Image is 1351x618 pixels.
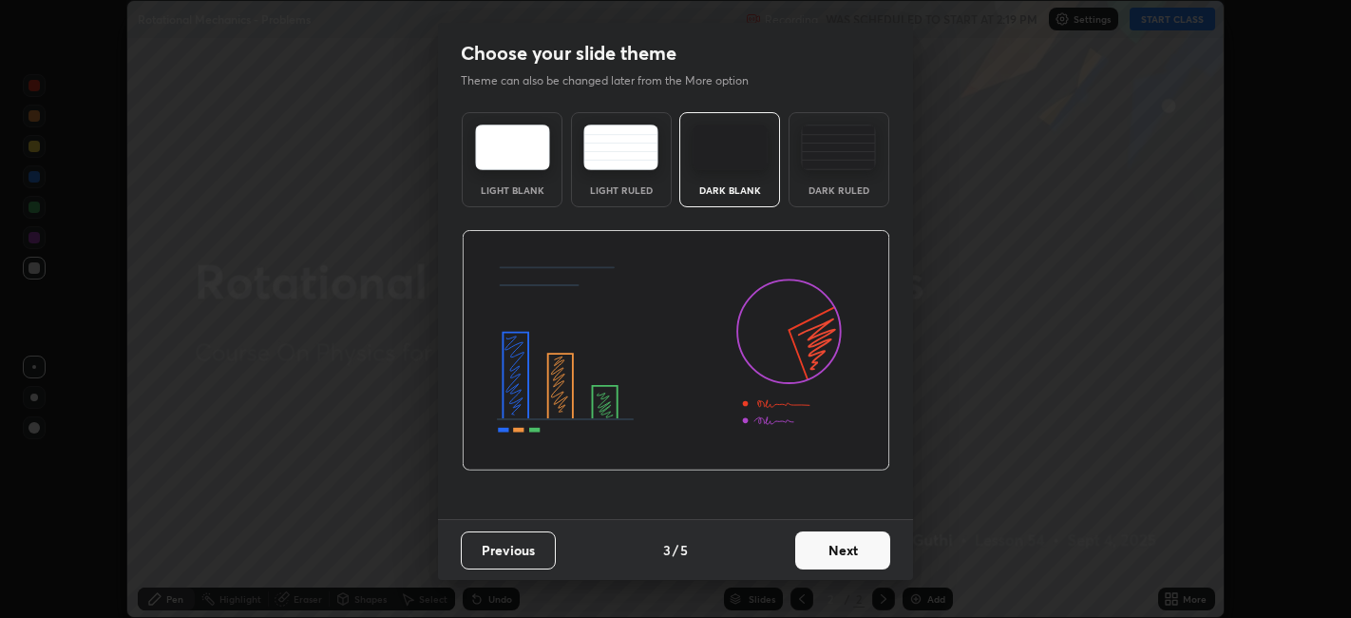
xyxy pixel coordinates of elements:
h2: Choose your slide theme [461,41,676,66]
img: darkThemeBanner.d06ce4a2.svg [462,230,890,472]
img: lightTheme.e5ed3b09.svg [475,125,550,170]
h4: 5 [680,540,688,560]
p: Theme can also be changed later from the More option [461,72,769,89]
div: Light Blank [474,185,550,195]
div: Light Ruled [583,185,659,195]
button: Next [795,531,890,570]
img: lightRuledTheme.5fabf969.svg [583,125,658,170]
button: Previous [461,531,556,570]
img: darkRuledTheme.de295e13.svg [801,125,876,170]
div: Dark Ruled [801,185,877,195]
h4: 3 [663,540,671,560]
div: Dark Blank [692,185,768,195]
img: darkTheme.f0cc69e5.svg [693,125,768,170]
h4: / [673,540,678,560]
